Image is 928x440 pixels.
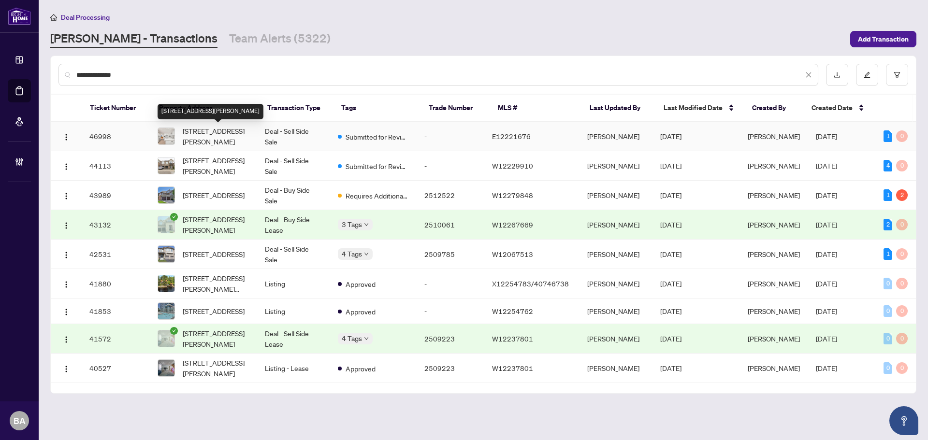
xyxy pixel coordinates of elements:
span: download [834,71,841,78]
span: W12254762 [492,307,533,315]
div: 0 [884,278,892,289]
td: [PERSON_NAME] [580,151,652,181]
span: down [364,252,369,256]
span: close [805,71,812,78]
div: 0 [896,362,908,374]
td: 42531 [82,240,150,269]
td: 41572 [82,324,150,354]
td: Deal - Buy Side Lease [257,210,330,240]
th: Created Date [804,95,873,122]
span: E12221676 [492,132,531,141]
span: Submitted for Review [346,131,408,142]
span: Last Modified Date [664,102,723,113]
button: Logo [58,360,74,376]
th: Last Updated By [582,95,656,122]
button: Add Transaction [850,31,916,47]
span: [STREET_ADDRESS][PERSON_NAME] [183,357,249,379]
img: thumbnail-img [158,246,174,262]
span: filter [894,71,900,78]
button: Open asap [889,406,918,435]
td: 2510061 [417,210,485,240]
button: Logo [58,158,74,173]
div: 2 [884,219,892,230]
th: Tags [333,95,421,122]
td: 44113 [82,151,150,181]
span: W12067513 [492,250,533,258]
a: Team Alerts (5322) [229,30,331,48]
td: 41880 [82,269,150,298]
span: [PERSON_NAME] [748,334,800,343]
span: [STREET_ADDRESS] [183,249,245,259]
span: Approved [346,279,376,289]
img: logo [8,7,31,25]
span: home [50,14,57,21]
img: thumbnail-img [158,303,174,319]
th: Transaction Type [260,95,333,122]
img: thumbnail-img [158,330,174,347]
span: [PERSON_NAME] [748,279,800,288]
button: edit [856,64,878,86]
td: 43132 [82,210,150,240]
button: Logo [58,217,74,232]
span: 4 Tags [342,248,362,259]
span: Requires Additional Docs [346,190,408,201]
span: [DATE] [660,220,681,229]
td: [PERSON_NAME] [580,354,652,383]
span: [DATE] [660,334,681,343]
th: Trade Number [421,95,490,122]
span: [STREET_ADDRESS][PERSON_NAME] [183,126,249,147]
span: [PERSON_NAME] [748,191,800,199]
span: [STREET_ADDRESS] [183,190,245,200]
div: 0 [896,219,908,230]
div: 0 [896,130,908,142]
span: [DATE] [816,220,837,229]
a: [PERSON_NAME] - Transactions [50,30,217,48]
img: Logo [62,281,70,288]
span: [DATE] [660,132,681,141]
span: [PERSON_NAME] [748,161,800,170]
th: Created By [744,95,803,122]
td: [PERSON_NAME] [580,324,652,354]
div: 0 [884,333,892,344]
td: - [417,122,485,151]
td: - [417,269,485,298]
img: Logo [62,336,70,343]
td: Deal - Buy Side Sale [257,181,330,210]
span: [DATE] [816,132,837,141]
div: 0 [896,248,908,260]
div: 1 [884,130,892,142]
div: 4 [884,160,892,171]
span: Submitted for Review [346,161,408,171]
td: Deal - Sell Side Sale [257,240,330,269]
span: X12254783/40746738 [492,279,569,288]
span: [DATE] [660,191,681,199]
span: [DATE] [816,364,837,372]
td: [PERSON_NAME] [580,210,652,240]
td: 2509785 [417,240,485,269]
div: 0 [896,305,908,317]
img: Logo [62,192,70,200]
span: Add Transaction [858,31,909,47]
span: [DATE] [660,364,681,372]
td: Listing [257,269,330,298]
span: [DATE] [816,250,837,258]
button: Logo [58,246,74,262]
span: [PERSON_NAME] [748,250,800,258]
th: Property Address [151,95,260,122]
span: check-circle [170,213,178,221]
button: download [826,64,848,86]
td: [PERSON_NAME] [580,181,652,210]
div: [STREET_ADDRESS][PERSON_NAME] [158,104,263,119]
img: Logo [62,308,70,316]
td: 41853 [82,298,150,324]
span: Approved [346,363,376,374]
span: W12229910 [492,161,533,170]
td: 2509223 [417,354,485,383]
div: 0 [896,278,908,289]
button: Logo [58,187,74,203]
td: 43989 [82,181,150,210]
img: Logo [62,133,70,141]
img: thumbnail-img [158,128,174,144]
span: [PERSON_NAME] [748,132,800,141]
td: Deal - Sell Side Lease [257,324,330,354]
